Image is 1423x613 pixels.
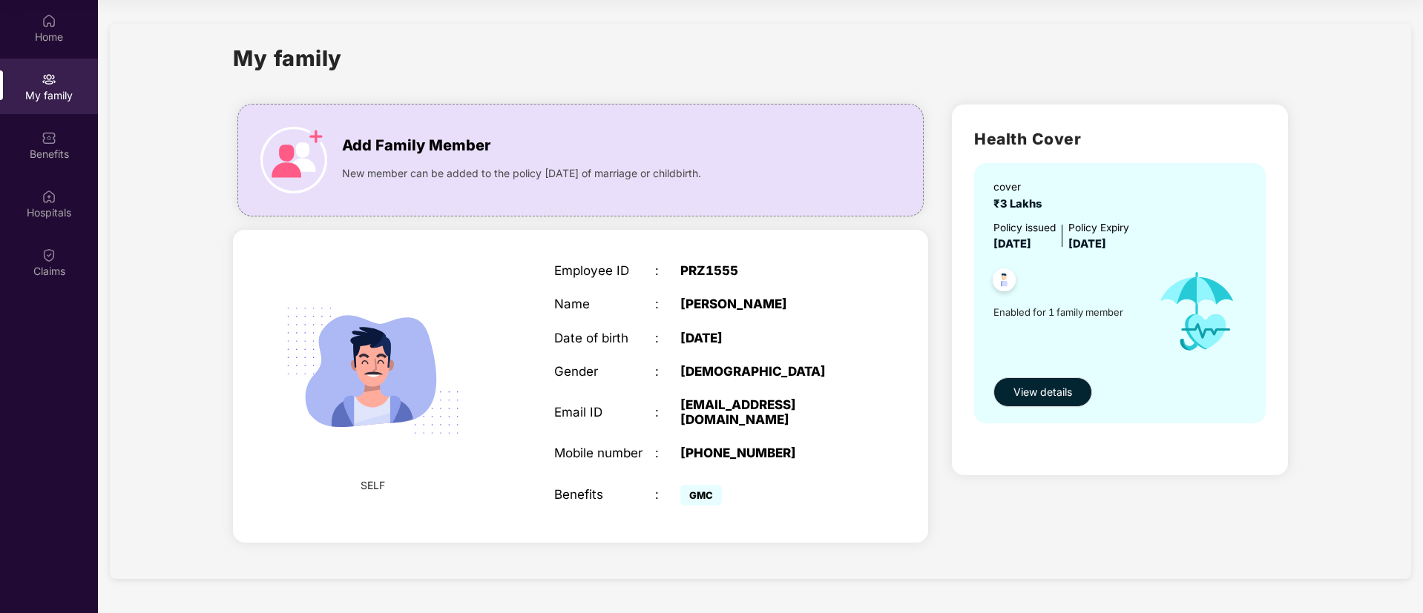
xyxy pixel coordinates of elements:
img: svg+xml;base64,PHN2ZyBpZD0iSG9tZSIgeG1sbnM9Imh0dHA6Ly93d3cudzMub3JnLzIwMDAvc3ZnIiB3aWR0aD0iMjAiIG... [42,13,56,28]
button: View details [993,377,1092,407]
img: icon [1143,254,1252,370]
div: PRZ1555 [680,263,857,278]
h1: My family [233,42,342,75]
span: Enabled for 1 family member [993,305,1143,319]
div: [DATE] [680,331,857,345]
span: Add Family Member [342,134,490,157]
div: Mobile number [554,445,655,460]
div: : [655,331,680,345]
img: svg+xml;base64,PHN2ZyB4bWxucz0iaHR0cDovL3d3dy53My5vcmcvMjAwMC9zdmciIHdpZHRoPSI0OC45NDMiIGhlaWdodD... [986,264,1022,300]
img: svg+xml;base64,PHN2ZyBpZD0iSG9zcGl0YWxzIiB4bWxucz0iaHR0cDovL3d3dy53My5vcmcvMjAwMC9zdmciIHdpZHRoPS... [42,189,56,204]
div: : [655,405,680,420]
div: Date of birth [554,331,655,345]
img: icon [260,127,327,193]
span: New member can be added to the policy [DATE] of marriage or childbirth. [342,165,701,182]
div: [PERSON_NAME] [680,296,857,311]
span: GMC [680,485,722,506]
div: : [655,364,680,379]
div: : [655,445,680,460]
div: Email ID [554,405,655,420]
div: : [655,263,680,278]
span: SELF [361,477,385,494]
div: : [655,296,680,311]
img: svg+xml;base64,PHN2ZyBpZD0iQmVuZWZpdHMiIHhtbG5zPSJodHRwOi8vd3d3LnczLm9yZy8yMDAwL3N2ZyIgd2lkdGg9Ij... [42,130,56,145]
div: Employee ID [554,263,655,278]
img: svg+xml;base64,PHN2ZyB4bWxucz0iaHR0cDovL3d3dy53My5vcmcvMjAwMC9zdmciIHdpZHRoPSIyMjQiIGhlaWdodD0iMT... [266,264,479,477]
span: [DATE] [1068,237,1106,251]
span: ₹3 Lakhs [993,197,1048,211]
div: cover [993,179,1048,196]
div: [EMAIL_ADDRESS][DOMAIN_NAME] [680,397,857,427]
span: View details [1013,384,1072,400]
div: Benefits [554,487,655,502]
span: [DATE] [993,237,1031,251]
img: svg+xml;base64,PHN2ZyB3aWR0aD0iMjAiIGhlaWdodD0iMjAiIHZpZXdCb3g9IjAgMCAyMCAyMCIgZmlsbD0ibm9uZSIgeG... [42,72,56,87]
div: Gender [554,364,655,379]
img: svg+xml;base64,PHN2ZyBpZD0iQ2xhaW0iIHhtbG5zPSJodHRwOi8vd3d3LnczLm9yZy8yMDAwL3N2ZyIgd2lkdGg9IjIwIi... [42,248,56,262]
div: [DEMOGRAPHIC_DATA] [680,364,857,379]
div: Name [554,296,655,311]
h2: Health Cover [974,127,1266,151]
div: [PHONE_NUMBER] [680,445,857,460]
div: Policy Expiry [1068,220,1129,236]
div: : [655,487,680,502]
div: Policy issued [993,220,1056,236]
